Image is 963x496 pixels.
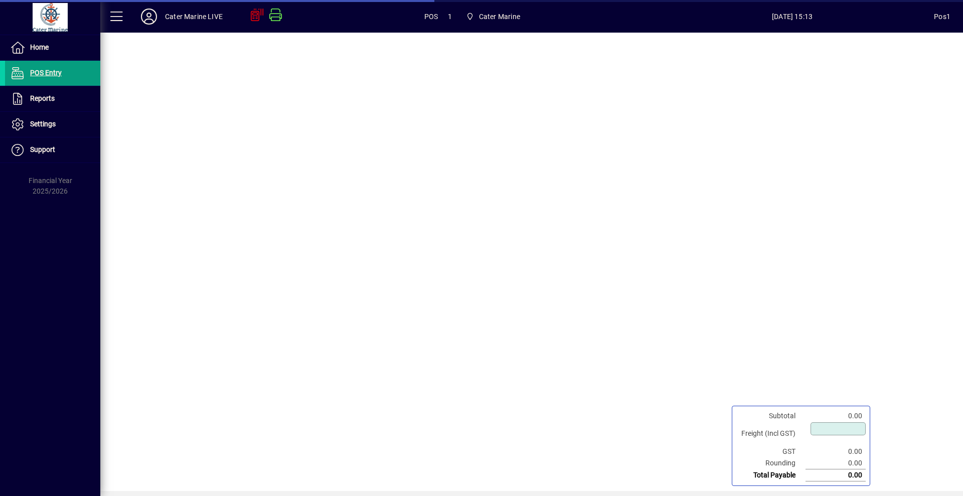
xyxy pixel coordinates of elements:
td: 0.00 [806,457,866,469]
td: Rounding [736,457,806,469]
span: POS [424,9,438,25]
span: Settings [30,120,56,128]
span: [DATE] 15:13 [651,9,934,25]
span: POS Entry [30,69,62,77]
span: Home [30,43,49,51]
button: Profile [133,8,165,26]
span: Support [30,145,55,153]
span: Cater Marine [479,9,520,25]
div: Pos1 [934,9,950,25]
div: Cater Marine LIVE [165,9,223,25]
a: Reports [5,86,100,111]
span: Reports [30,94,55,102]
td: 0.00 [806,446,866,457]
td: GST [736,446,806,457]
a: Home [5,35,100,60]
a: Settings [5,112,100,137]
a: Support [5,137,100,162]
span: Cater Marine [462,8,524,26]
td: Total Payable [736,469,806,481]
span: 1 [448,9,452,25]
td: 0.00 [806,469,866,481]
td: 0.00 [806,410,866,422]
td: Freight (Incl GST) [736,422,806,446]
td: Subtotal [736,410,806,422]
